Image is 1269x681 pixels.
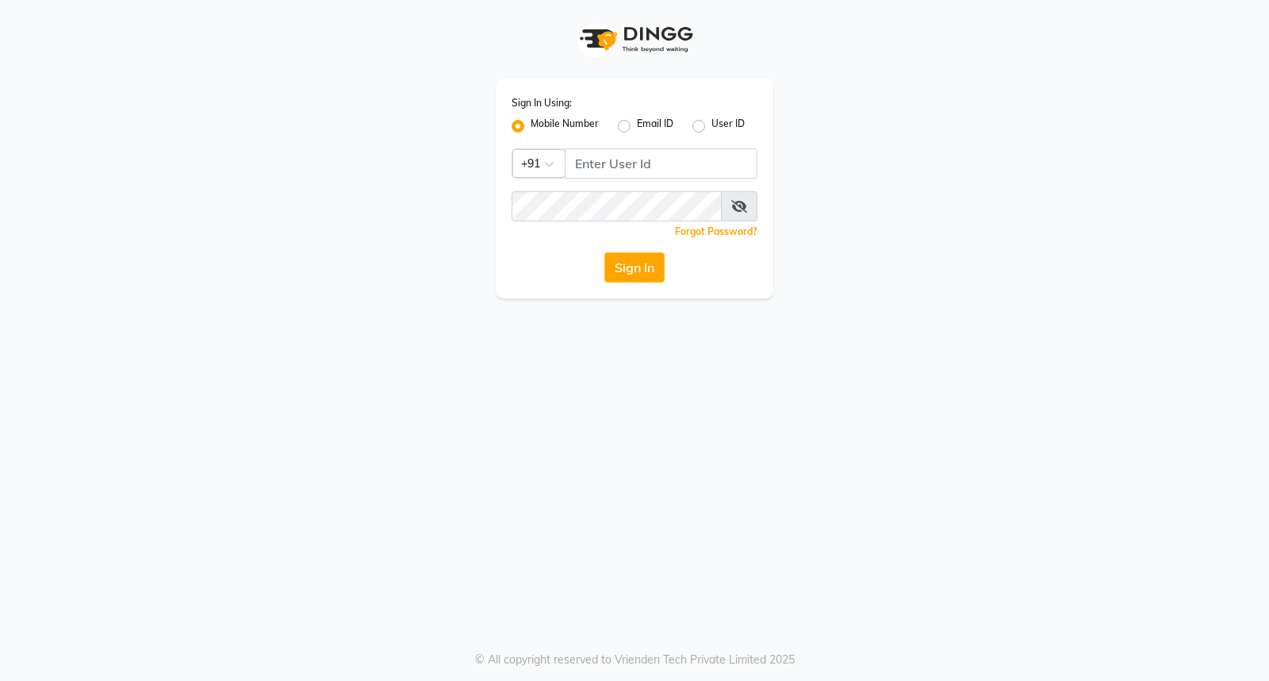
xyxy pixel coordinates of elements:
[604,252,665,283] button: Sign In
[565,148,757,179] input: Username
[711,117,745,136] label: User ID
[512,96,572,110] label: Sign In Using:
[675,225,757,237] a: Forgot Password?
[637,117,673,136] label: Email ID
[571,16,698,63] img: logo1.svg
[512,191,722,221] input: Username
[531,117,599,136] label: Mobile Number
